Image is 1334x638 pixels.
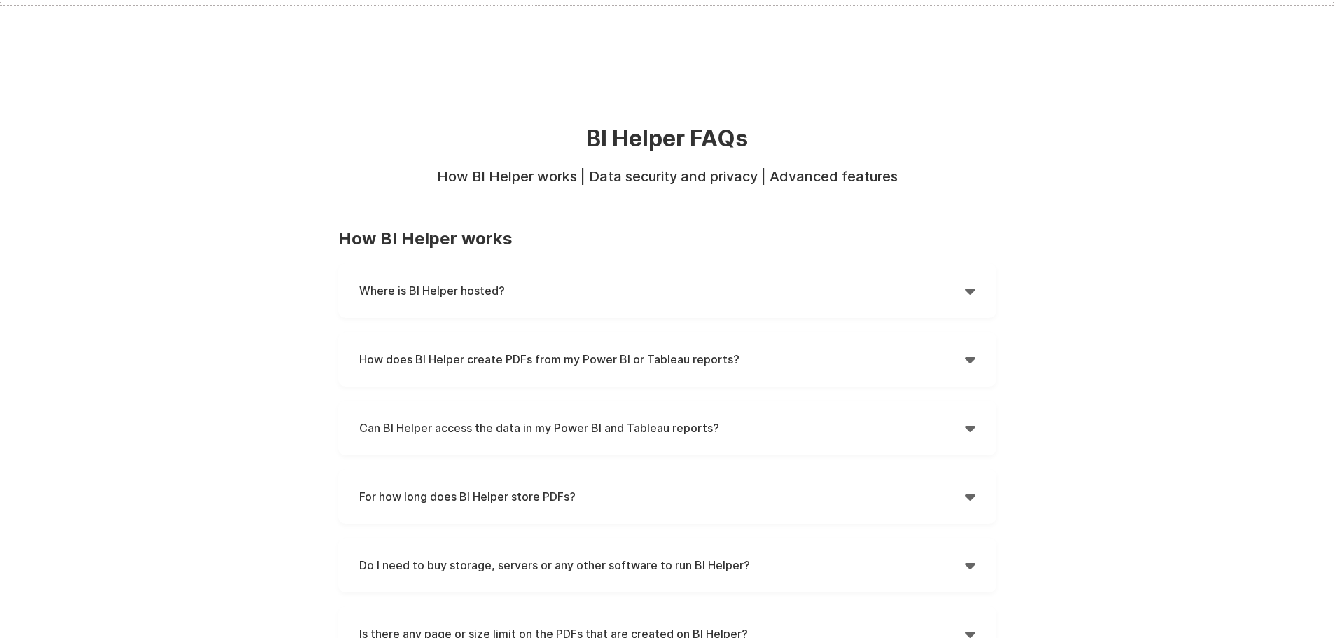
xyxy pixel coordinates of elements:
div:  [965,555,975,576]
div:  [965,417,975,438]
h4: For how long does BI Helper store PDFs? [359,486,965,507]
h4: Can BI Helper access the data in my Power BI and Tableau reports? [359,417,965,438]
div:  [965,349,975,370]
h3: How BI Helper works [338,228,996,249]
strong: How BI Helper works | Data security and privacy | Advanced features [437,168,898,185]
h4: Do I need to buy storage, servers or any other software to run BI Helper? [359,555,965,576]
strong: How does BI Helper create PDFs from my Power BI or Tableau reports? [359,352,739,366]
strong: Where is BI Helper hosted? [359,284,505,298]
h2: BI Helper FAQs [420,126,914,151]
div:  [965,280,975,301]
div:  [965,486,975,507]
